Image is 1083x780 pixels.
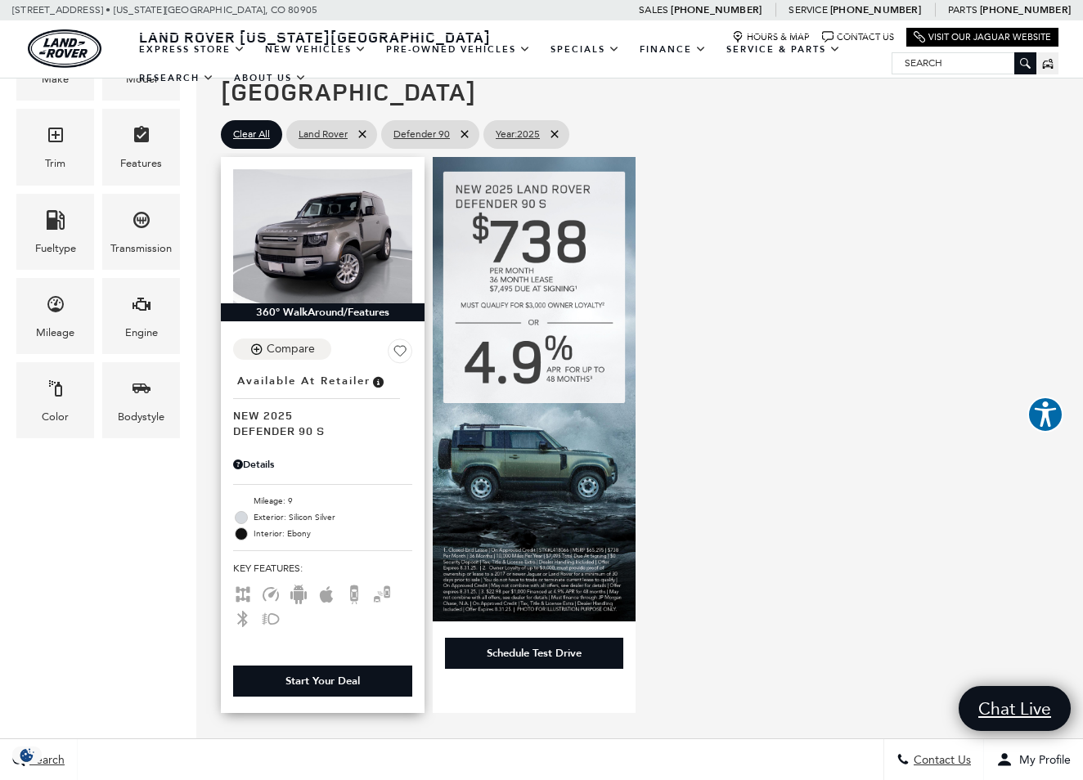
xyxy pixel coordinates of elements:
span: Clear All [233,124,270,145]
a: Finance [630,35,717,64]
a: [PHONE_NUMBER] [830,3,921,16]
button: Open user profile menu [984,739,1083,780]
div: Color [42,408,69,426]
div: Mileage [36,324,74,342]
a: Available at RetailerNew 2025Defender 90 S [233,370,412,438]
div: Pricing Details - Defender 90 S [233,457,412,472]
span: Key Features : [233,559,412,577]
a: New Vehicles [255,35,376,64]
nav: Main Navigation [129,35,892,92]
div: Bodystyle [118,408,164,426]
a: [PHONE_NUMBER] [980,3,1071,16]
aside: Accessibility Help Desk [1027,397,1063,436]
span: Interior: Ebony [254,526,412,542]
span: Service [789,4,827,16]
a: [STREET_ADDRESS] • [US_STATE][GEOGRAPHIC_DATA], CO 80905 [12,4,317,16]
a: Hours & Map [732,31,810,43]
span: Sales [639,4,668,16]
div: EngineEngine [102,278,180,354]
a: Specials [541,35,630,64]
span: Land Rover [299,124,348,145]
div: ColorColor [16,362,94,438]
a: EXPRESS STORE [129,35,255,64]
div: BodystyleBodystyle [102,362,180,438]
span: Contact Us [910,753,971,767]
span: Apple Car-Play [317,587,336,598]
span: Fog Lights [261,612,281,623]
div: 360° WalkAround/Features [221,303,425,321]
div: Schedule Test Drive [445,638,624,669]
span: Bodystyle [132,374,151,408]
span: Transmission [132,206,151,240]
div: Fueltype [35,240,76,258]
span: Year : [496,128,517,140]
span: 2025 [496,124,540,145]
div: TrimTrim [16,109,94,185]
button: Explore your accessibility options [1027,397,1063,433]
span: Defender 90 S [233,423,400,438]
span: My Profile [1013,753,1071,767]
button: Compare Vehicle [233,338,331,360]
div: Start Your Deal [285,674,360,688]
div: Features [120,155,162,173]
span: Exterior: Silicon Silver [254,509,412,526]
span: Trim [46,121,65,155]
span: Blind Spot Monitor [372,587,392,598]
span: Chat Live [970,697,1059,719]
span: Defender 90 [393,124,450,145]
div: Engine [125,324,158,342]
li: Mileage: 9 [233,493,412,509]
span: Android Auto [289,587,308,598]
a: land-rover [28,29,101,68]
img: Land Rover [28,29,101,68]
div: TransmissionTransmission [102,194,180,270]
a: Service & Parts [717,35,851,64]
span: Color [46,374,65,408]
div: MileageMileage [16,278,94,354]
button: Save Vehicle [388,338,412,370]
a: [PHONE_NUMBER] [671,3,762,16]
a: Chat Live [959,686,1071,731]
section: Click to Open Cookie Consent Modal [8,746,46,764]
span: Engine [132,290,151,324]
img: Opt-Out Icon [8,746,46,764]
span: New 2025 [233,407,400,423]
span: Bluetooth [233,612,253,623]
div: Make [42,70,69,88]
span: Backup Camera [344,587,364,598]
a: Visit Our Jaguar Website [914,31,1051,43]
div: FueltypeFueltype [16,194,94,270]
a: Contact Us [822,31,894,43]
span: AWD [233,587,253,598]
a: About Us [224,64,317,92]
div: FeaturesFeatures [102,109,180,185]
span: Available at Retailer [237,372,371,390]
span: Features [132,121,151,155]
div: Schedule Test Drive [487,646,582,661]
div: Compare [267,342,315,356]
a: Research [129,64,224,92]
span: Land Rover [US_STATE][GEOGRAPHIC_DATA] [139,27,491,47]
span: Parts [948,4,977,16]
span: Adaptive Cruise Control [261,587,281,598]
img: 2025 Land Rover Defender 90 S [233,169,412,303]
div: Transmission [110,240,172,258]
div: Start Your Deal [233,666,412,697]
a: Pre-Owned Vehicles [376,35,541,64]
input: Search [892,53,1036,73]
span: Mileage [46,290,65,324]
div: Model [126,70,157,88]
span: Fueltype [46,206,65,240]
div: Trim [45,155,65,173]
a: Land Rover [US_STATE][GEOGRAPHIC_DATA] [129,27,501,47]
span: Vehicle is in stock and ready for immediate delivery. Due to demand, availability is subject to c... [371,372,385,390]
